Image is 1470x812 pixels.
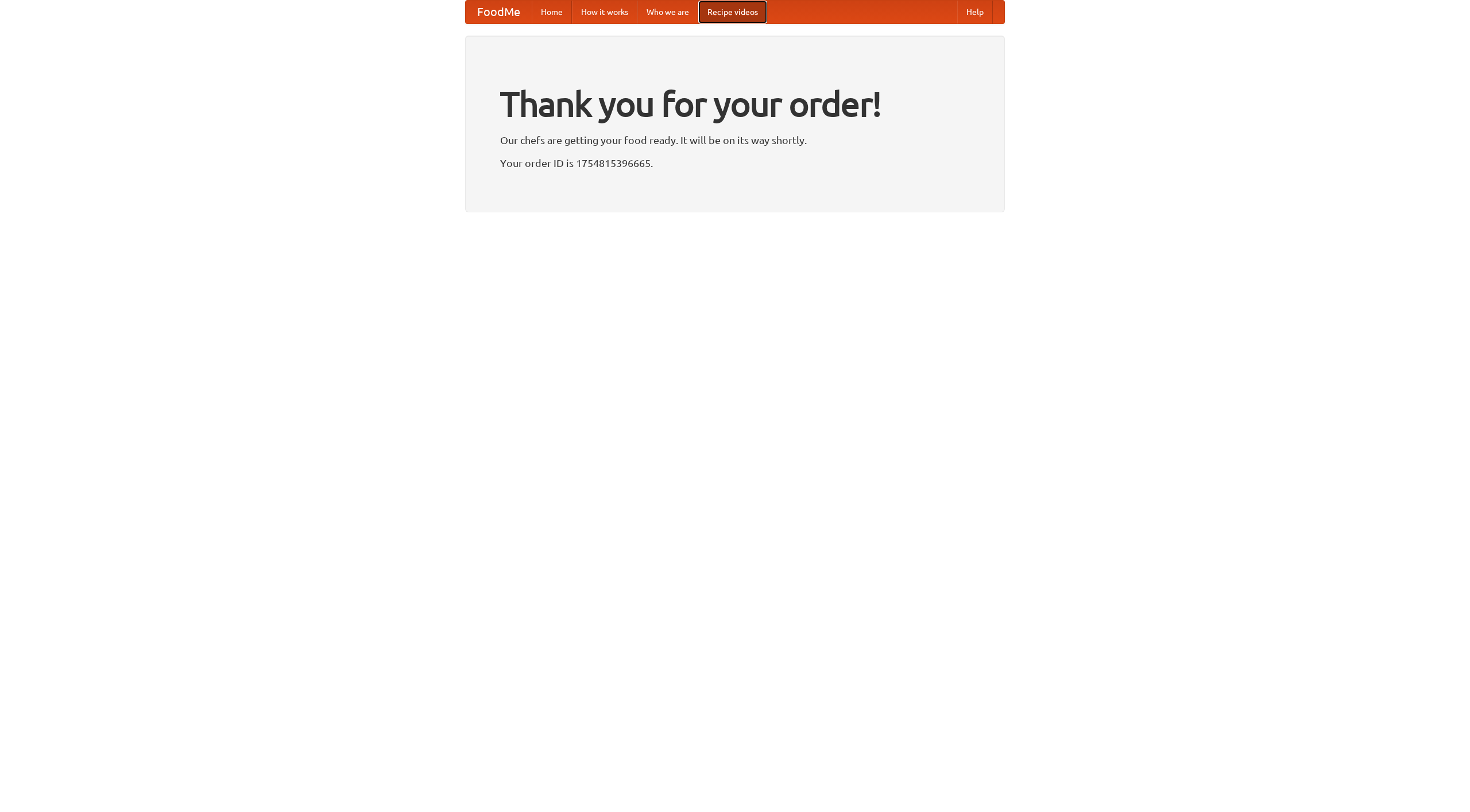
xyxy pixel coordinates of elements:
h1: Thank you for your order! [500,76,970,131]
a: Who we are [637,1,698,24]
a: Help [957,1,993,24]
a: FoodMe [466,1,532,24]
a: Recipe videos [698,1,767,24]
a: Home [532,1,572,24]
a: How it works [572,1,637,24]
p: Your order ID is 1754815396665. [500,154,970,172]
p: Our chefs are getting your food ready. It will be on its way shortly. [500,131,970,149]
